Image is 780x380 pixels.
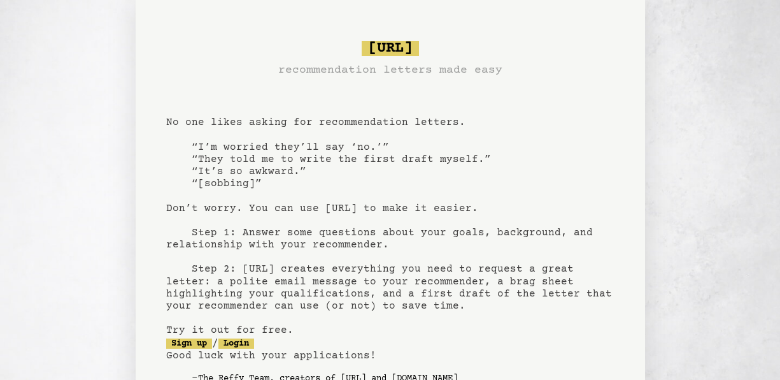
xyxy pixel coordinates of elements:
a: Login [218,339,254,349]
a: Sign up [166,339,212,349]
h3: recommendation letters made easy [278,61,502,79]
span: [URL] [362,41,419,56]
